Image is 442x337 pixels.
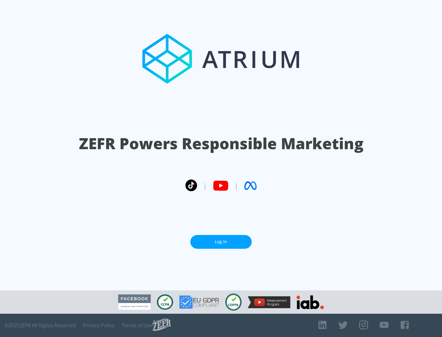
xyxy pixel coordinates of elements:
a: Terms of Use [122,322,153,328]
img: GDPR Compliant [179,295,219,309]
a: Log In [190,235,252,249]
span: | [235,181,238,190]
img: IAB [297,295,324,309]
h1: ZEFR Powers Responsible Marketing [79,133,363,154]
span: © 2025 ZEFR All Rights Reserved [5,322,76,328]
span: | [203,181,207,190]
img: YouTube Measurement Program [248,296,290,308]
img: CCPA Compliant [157,294,173,310]
a: Privacy Policy [83,322,114,328]
img: COPPA Compliant [225,293,242,311]
img: Facebook Marketing Partner [118,294,151,310]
